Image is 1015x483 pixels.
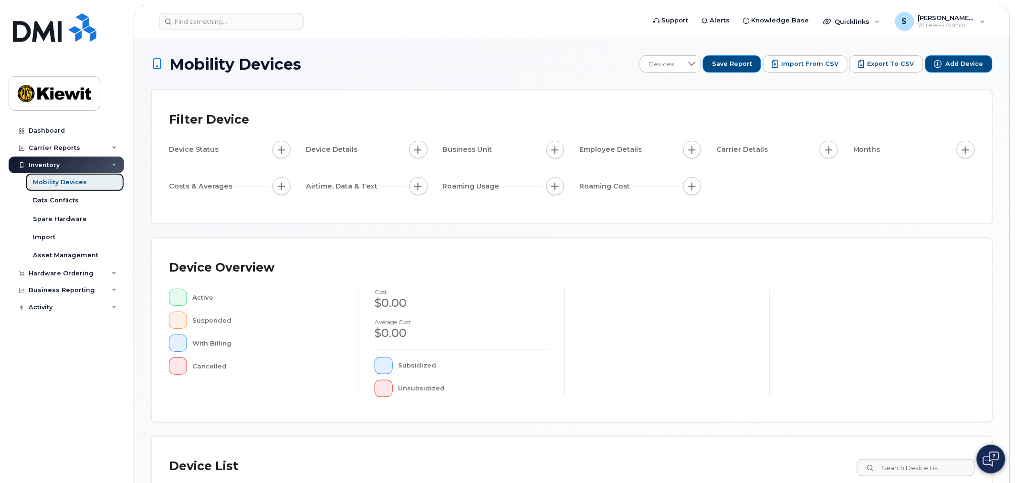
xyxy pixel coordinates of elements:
[849,55,923,73] button: Export to CSV
[983,451,999,467] img: Open chat
[306,145,360,155] span: Device Details
[640,56,683,73] span: Devices
[193,335,344,352] div: With Billing
[579,145,645,155] span: Employee Details
[712,60,752,68] span: Save Report
[375,289,549,295] h4: cost
[169,56,301,73] span: Mobility Devices
[169,181,235,191] span: Costs & Averages
[853,145,883,155] span: Months
[398,380,549,397] div: Unsubsidized
[375,319,549,325] h4: Average cost
[868,60,914,68] span: Export to CSV
[443,145,495,155] span: Business Unit
[716,145,771,155] span: Carrier Details
[375,295,549,311] div: $0.00
[946,60,984,68] span: Add Device
[443,181,502,191] span: Roaming Usage
[579,181,633,191] span: Roaming Cost
[169,145,221,155] span: Device Status
[306,181,380,191] span: Airtime, Data & Text
[169,107,249,132] div: Filter Device
[398,357,549,374] div: Subsidized
[169,255,274,280] div: Device Overview
[193,312,344,329] div: Suspended
[375,325,549,341] div: $0.00
[193,357,344,375] div: Cancelled
[857,459,975,476] input: Search Device List ...
[763,55,848,73] button: Import from CSV
[703,55,761,73] button: Save Report
[781,60,838,68] span: Import from CSV
[169,454,239,479] div: Device List
[193,289,344,306] div: Active
[925,55,993,73] button: Add Device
